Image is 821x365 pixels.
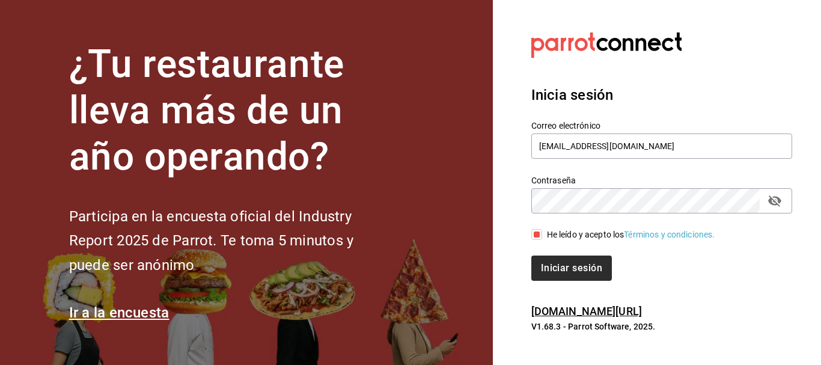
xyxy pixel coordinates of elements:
[531,305,642,317] a: [DOMAIN_NAME][URL]
[69,304,169,321] a: Ir a la encuesta
[624,230,715,239] a: Términos y condiciones.
[69,204,394,278] h2: Participa en la encuesta oficial del Industry Report 2025 de Parrot. Te toma 5 minutos y puede se...
[531,321,792,333] p: V1.68.3 - Parrot Software, 2025.
[69,41,394,180] h1: ¿Tu restaurante lleva más de un año operando?
[531,133,792,159] input: Ingresa tu correo electrónico
[531,121,792,130] label: Correo electrónico
[531,84,792,106] h3: Inicia sesión
[531,256,612,281] button: Iniciar sesión
[547,229,715,241] div: He leído y acepto los
[531,176,792,185] label: Contraseña
[765,191,785,211] button: passwordField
